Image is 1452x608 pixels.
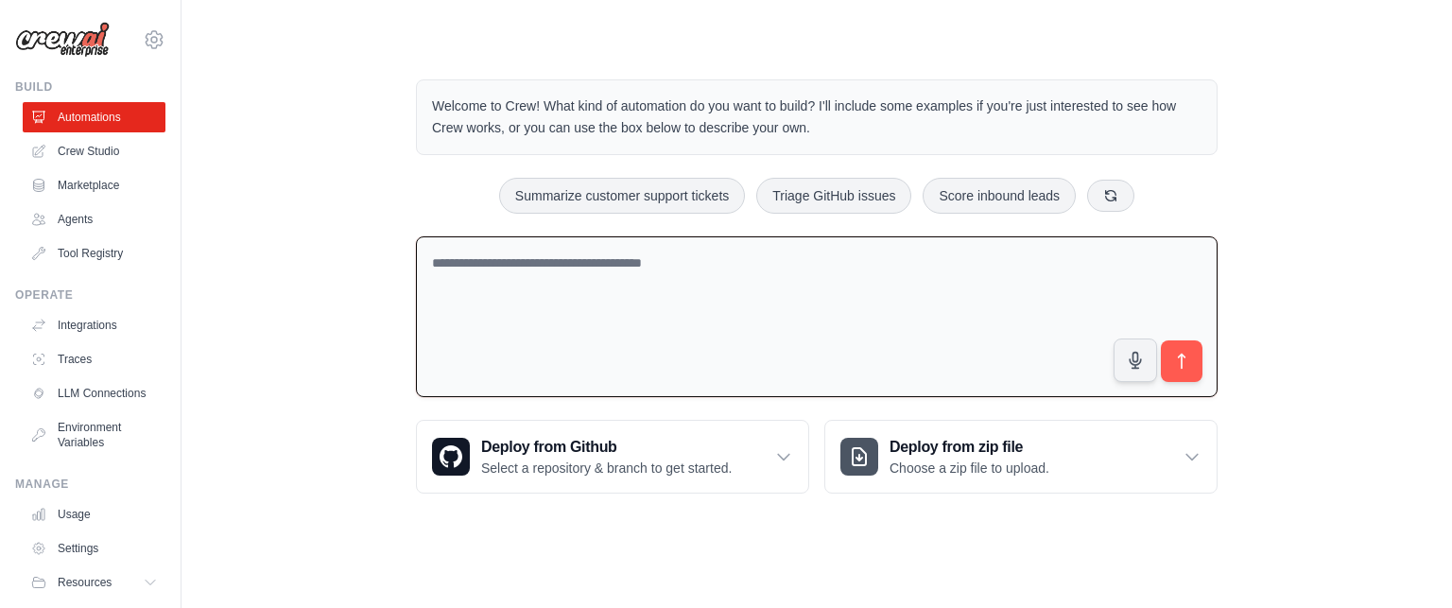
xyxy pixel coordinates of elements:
span: Resources [58,575,112,590]
div: Build [15,79,165,95]
h3: Deploy from Github [481,436,732,459]
a: Automations [23,102,165,132]
a: Traces [23,344,165,374]
iframe: Chat Widget [1357,517,1452,608]
p: Select a repository & branch to get started. [481,459,732,478]
p: Welcome to Crew! What kind of automation do you want to build? I'll include some examples if you'... [432,96,1201,139]
a: Tool Registry [23,238,165,269]
a: Marketplace [23,170,165,200]
a: Environment Variables [23,412,165,458]
button: Resources [23,567,165,598]
button: Summarize customer support tickets [499,178,745,214]
a: Usage [23,499,165,530]
img: Logo [15,22,110,58]
div: Manage [15,477,165,492]
button: Score inbound leads [923,178,1076,214]
a: Agents [23,204,165,235]
a: Settings [23,533,165,564]
h3: Deploy from zip file [890,436,1049,459]
a: Crew Studio [23,136,165,166]
button: Triage GitHub issues [756,178,911,214]
a: Integrations [23,310,165,340]
div: Operate [15,287,165,303]
p: Choose a zip file to upload. [890,459,1049,478]
a: LLM Connections [23,378,165,408]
